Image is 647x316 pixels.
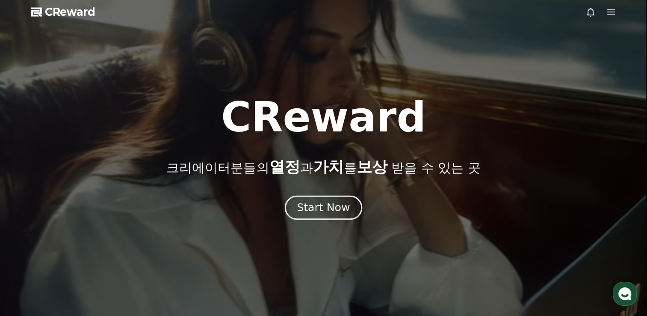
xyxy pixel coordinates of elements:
[297,200,350,215] div: Start Now
[27,258,32,265] span: 홈
[221,97,426,138] h1: CReward
[287,205,360,213] a: Start Now
[110,245,164,266] a: 설정
[313,158,343,176] span: 가치
[3,245,56,266] a: 홈
[166,158,480,176] p: 크리에이터분들의 과 를 받을 수 있는 곳
[31,5,95,19] a: CReward
[56,245,110,266] a: 대화
[269,158,300,176] span: 열정
[45,5,95,19] span: CReward
[356,158,387,176] span: 보상
[285,196,362,220] button: Start Now
[78,258,89,265] span: 대화
[132,258,142,265] span: 설정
